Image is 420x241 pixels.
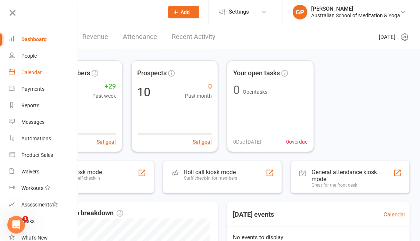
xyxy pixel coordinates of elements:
input: Search... [43,7,159,17]
div: Messages [21,119,45,125]
div: Automations [21,136,51,141]
div: General attendance kiosk mode [312,169,393,183]
a: Recent Activity [172,24,216,50]
span: [DATE] [379,33,395,42]
div: Waivers [21,169,39,175]
a: Payments [9,81,78,97]
a: Messages [9,114,78,130]
div: Dashboard [21,36,47,42]
span: 0 Due [DATE] [233,138,261,146]
button: Set goal [97,138,116,146]
a: Revenue [82,24,108,50]
button: Set goal [193,138,212,146]
button: Add [168,6,199,18]
div: Members self check-in [56,176,102,181]
span: Past week [93,92,116,100]
div: Australian School of Meditation & Yoga [311,12,400,19]
h3: [DATE] events [227,208,280,221]
a: Calendar [9,64,78,81]
div: [PERSON_NAME] [311,6,400,12]
div: Reports [21,102,39,108]
div: 0 [233,84,240,96]
a: Attendance [123,24,157,50]
div: 10 [138,86,151,98]
a: Waivers [9,163,78,180]
span: Open tasks [243,89,267,95]
span: Add [181,9,190,15]
a: Product Sales [9,147,78,163]
a: Tasks [9,213,78,230]
div: GP [293,5,307,19]
div: Calendar [21,69,42,75]
span: 0 overdue [286,138,308,146]
a: Dashboard [9,31,78,48]
div: Assessments [21,202,58,208]
span: Prospects [138,68,167,79]
div: Staff check-in for members [184,176,237,181]
div: People [21,53,37,59]
div: Class kiosk mode [56,169,102,176]
a: Assessments [9,197,78,213]
iframe: Intercom live chat [7,216,25,234]
a: People [9,48,78,64]
span: Membership breakdown [41,208,123,219]
span: 1 [22,216,28,222]
span: Settings [229,4,249,20]
a: Reports [9,97,78,114]
span: Your open tasks [233,68,280,79]
div: What's New [21,235,48,241]
span: Past month [185,92,212,100]
div: Great for the front desk [312,183,393,188]
a: Workouts [9,180,78,197]
a: Calendar [384,210,405,219]
div: Roll call kiosk mode [184,169,237,176]
div: Workouts [21,185,43,191]
div: Product Sales [21,152,53,158]
div: Payments [21,86,45,92]
div: Tasks [21,218,35,224]
span: +29 [93,81,116,92]
a: Automations [9,130,78,147]
span: 0 [185,81,212,92]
